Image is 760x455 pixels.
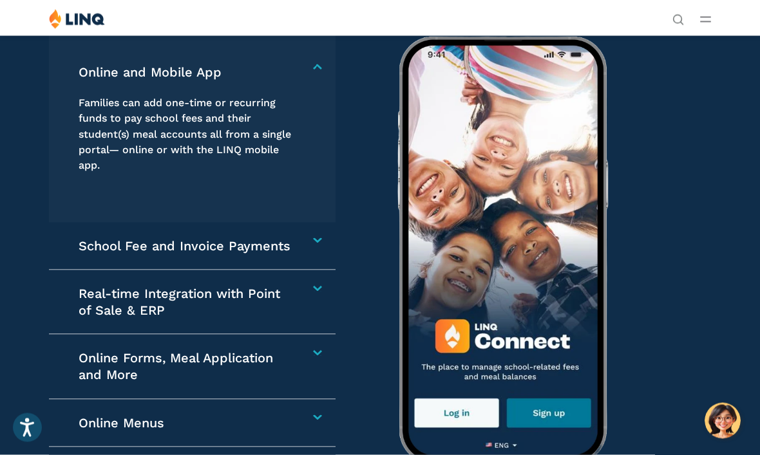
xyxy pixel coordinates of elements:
h4: Online Forms, Meal Application and More [79,350,296,383]
h4: Online Menus [79,415,296,432]
p: Families can add one-time or recurring funds to pay school fees and their student(s) meal account... [79,95,296,174]
button: Open Main Menu [700,12,711,26]
h4: Real-time Integration with Point of Sale & ERP [79,286,296,319]
img: LINQ | K‑12 Software [49,9,105,29]
button: Hello, have a question? Let’s chat. [705,403,741,439]
h4: Online and Mobile App [79,64,296,81]
h4: School Fee and Invoice Payments [79,238,296,255]
button: Open Search Bar [672,13,684,24]
nav: Utility Navigation [672,9,684,24]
